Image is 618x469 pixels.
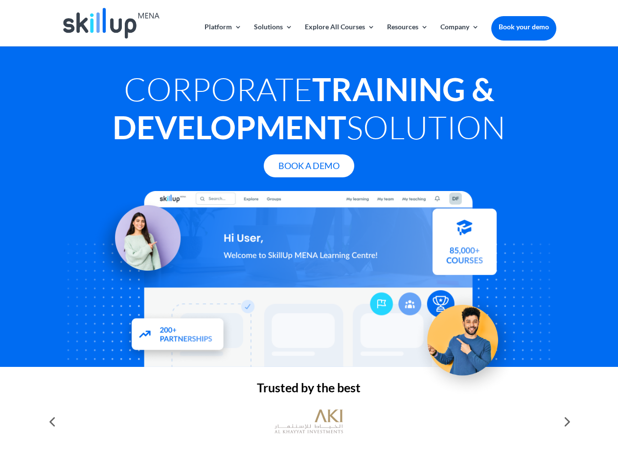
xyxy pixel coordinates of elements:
[92,194,190,293] img: Learning Management Solution - SkillUp
[413,284,522,393] img: Upskill your workforce - SkillUp
[205,23,242,46] a: Platform
[63,8,159,39] img: Skillup Mena
[433,213,497,279] img: Courses library - SkillUp MENA
[62,70,556,151] h1: Corporate Solution
[491,16,556,38] a: Book your demo
[440,23,479,46] a: Company
[264,154,354,177] a: Book A Demo
[62,382,556,399] h2: Trusted by the best
[113,70,494,146] strong: Training & Development
[305,23,375,46] a: Explore All Courses
[387,23,428,46] a: Resources
[254,23,293,46] a: Solutions
[275,405,343,439] img: al khayyat investments logo
[121,309,235,362] img: Partners - SkillUp Mena
[455,363,618,469] iframe: Chat Widget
